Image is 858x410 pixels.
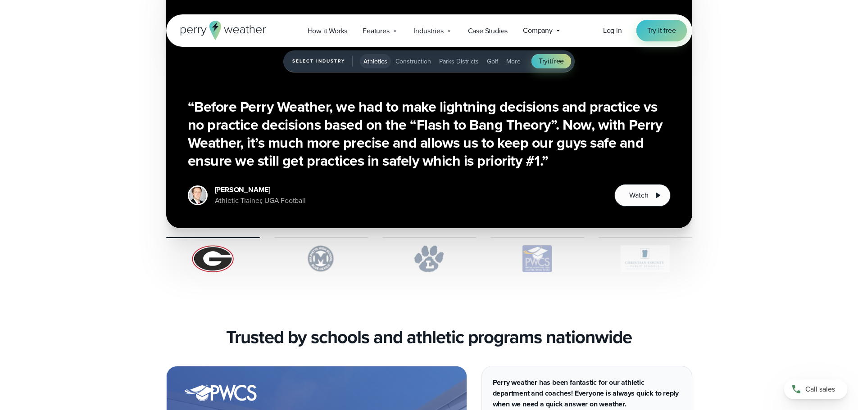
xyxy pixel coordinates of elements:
[392,54,435,68] button: Construction
[603,25,622,36] a: Log in
[460,22,516,40] a: Case Studies
[493,377,681,410] p: Perry weather has been fantastic for our athletic department and coaches! Everyone is always quic...
[805,384,835,395] span: Call sales
[487,57,498,66] span: Golf
[647,25,676,36] span: Try it free
[439,57,479,66] span: Parks Districts
[629,190,648,201] span: Watch
[539,56,564,67] span: Try free
[636,20,687,41] a: Try it free
[215,185,306,195] div: [PERSON_NAME]
[215,195,306,206] div: Athletic Trainer, UGA Football
[188,98,671,170] h3: “Before Perry Weather, we had to make lightning decisions and practice vs no practice decisions b...
[483,54,502,68] button: Golf
[395,57,431,66] span: Construction
[436,54,482,68] button: Parks Districts
[300,22,355,40] a: How it Works
[548,56,552,66] span: it
[292,56,353,67] span: Select Industry
[363,26,389,36] span: Features
[531,54,571,68] a: Tryitfree
[274,245,368,272] img: Marietta-High-School.svg
[614,184,670,207] button: Watch
[360,54,391,68] button: Athletics
[784,379,847,399] a: Call sales
[506,57,521,66] span: More
[468,26,508,36] span: Case Studies
[414,26,444,36] span: Industries
[308,26,348,36] span: How it Works
[226,326,632,348] h3: Trusted by schools and athletic programs nationwide
[523,25,553,36] span: Company
[363,57,387,66] span: Athletics
[503,54,524,68] button: More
